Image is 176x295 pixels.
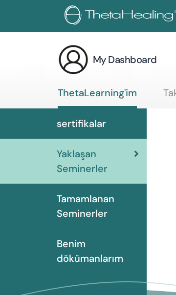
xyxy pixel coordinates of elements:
[57,116,106,131] span: sertifikalar
[57,147,134,176] span: Yaklaşan Seminerler
[58,87,137,108] a: ThetaLearning'im
[93,53,157,66] h3: My Dashboard
[57,191,139,221] span: Tamamlanan Seminerler
[57,236,139,266] span: Benim dökümanlarım
[58,44,89,75] img: generic-user-icon.jpg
